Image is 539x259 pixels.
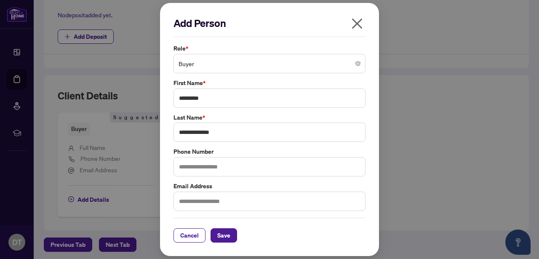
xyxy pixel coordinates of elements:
[355,61,360,66] span: close-circle
[173,228,205,243] button: Cancel
[179,56,360,72] span: Buyer
[350,17,364,30] span: close
[173,182,366,191] label: Email Address
[217,229,230,242] span: Save
[173,78,366,88] label: First Name
[173,147,366,156] label: Phone Number
[211,228,237,243] button: Save
[173,113,366,122] label: Last Name
[180,229,199,242] span: Cancel
[173,16,366,30] h2: Add Person
[173,44,366,53] label: Role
